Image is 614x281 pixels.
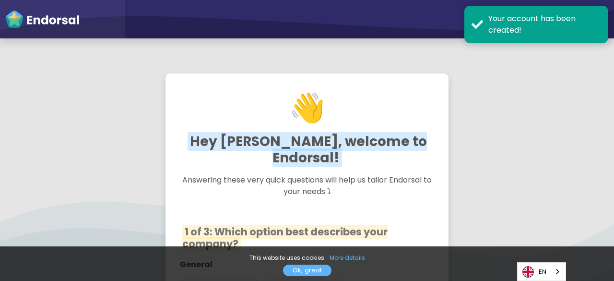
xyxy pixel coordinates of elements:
a: EN [518,263,566,281]
a: Ok, great [283,265,331,276]
div: Your account has been created! [488,13,601,36]
span: Answering these very quick questions will help us tailor Endorsal to your needs ⤵︎ [182,174,432,197]
span: 1 of 3: Which option best describes your company? [182,225,388,251]
img: endorsal-logo-white@2x.png [5,10,80,29]
aside: Language selected: English [517,262,566,281]
div: Language [517,262,566,281]
h1: 👋 [181,69,433,146]
span: Hey [PERSON_NAME], welcome to Endorsal! [188,132,427,167]
a: More details [330,254,365,263]
span: This website uses cookies. [249,254,326,262]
